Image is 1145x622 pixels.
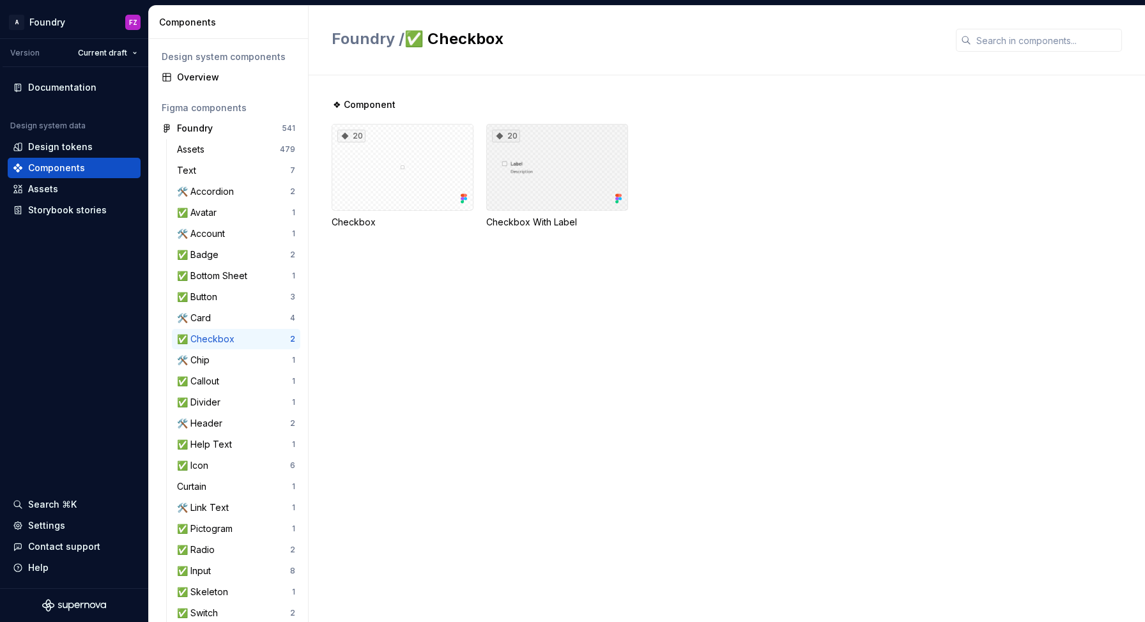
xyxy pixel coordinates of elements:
[290,292,295,302] div: 3
[28,519,65,532] div: Settings
[157,118,300,139] a: Foundry541
[292,439,295,450] div: 1
[172,266,300,286] a: ✅ Bottom Sheet1
[282,123,295,133] div: 541
[172,224,300,244] a: 🛠️ Account1
[292,482,295,492] div: 1
[290,334,295,344] div: 2
[292,376,295,386] div: 1
[177,543,220,556] div: ✅ Radio
[292,587,295,597] div: 1
[332,29,404,48] span: Foundry /
[8,494,141,515] button: Search ⌘K
[332,29,941,49] h2: ✅ Checkbox
[292,271,295,281] div: 1
[290,545,295,555] div: 2
[290,608,295,618] div: 2
[486,124,628,229] div: 20Checkbox With Label
[177,164,201,177] div: Text
[177,291,222,303] div: ✅ Button
[177,333,240,345] div: ✅ Checkbox
[28,140,93,153] div: Design tokens
[8,536,141,557] button: Contact support
[10,48,40,58] div: Version
[177,438,237,451] div: ✅ Help Text
[172,476,300,497] a: Curtain1
[162,50,295,63] div: Design system components
[9,15,24,30] div: A
[72,44,143,62] button: Current draft
[172,519,300,539] a: ✅ Pictogram1
[177,71,295,84] div: Overview
[172,202,300,223] a: ✅ Avatar1
[172,329,300,349] a: ✅ Checkbox2
[172,245,300,265] a: ✅ Badge2
[177,122,213,135] div: Foundry
[172,497,300,518] a: 🛠️ Link Text1
[177,522,238,535] div: ✅ Pictogram
[28,540,100,553] div: Contact support
[172,434,300,455] a: ✅ Help Text1
[177,227,230,240] div: 🛠️ Account
[78,48,127,58] span: Current draft
[172,160,300,181] a: Text7
[10,121,86,131] div: Design system data
[172,561,300,581] a: ✅ Input8
[177,269,252,282] div: ✅ Bottom Sheet
[290,313,295,323] div: 4
[172,455,300,476] a: ✅ Icon6
[28,498,77,511] div: Search ⌘K
[177,480,211,493] div: Curtain
[172,139,300,160] a: Assets479
[486,216,628,229] div: Checkbox With Label
[177,312,216,324] div: 🛠️ Card
[172,582,300,602] a: ✅ Skeleton1
[8,179,141,199] a: Assets
[28,561,49,574] div: Help
[177,206,222,219] div: ✅ Avatar
[177,185,239,198] div: 🛠️ Accordion
[8,77,141,98] a: Documentation
[28,162,85,174] div: Components
[8,200,141,220] a: Storybook stories
[290,566,295,576] div: 8
[162,102,295,114] div: Figma components
[292,503,295,513] div: 1
[332,124,473,229] div: 20Checkbox
[172,308,300,328] a: 🛠️ Card4
[290,250,295,260] div: 2
[290,165,295,176] div: 7
[177,375,224,388] div: ✅ Callout
[492,130,520,142] div: 20
[280,144,295,155] div: 479
[290,186,295,197] div: 2
[8,558,141,578] button: Help
[177,565,216,577] div: ✅ Input
[172,350,300,370] a: 🛠️ Chip1
[129,17,137,27] div: FZ
[333,98,396,111] span: ❖ Component
[172,287,300,307] a: ✅ Button3
[159,16,303,29] div: Components
[292,229,295,239] div: 1
[157,67,300,87] a: Overview
[28,183,58,195] div: Assets
[172,371,300,391] a: ✅ Callout1
[42,599,106,612] svg: Supernova Logo
[177,501,234,514] div: 🛠️ Link Text
[8,515,141,536] a: Settings
[172,392,300,413] a: ✅ Divider1
[177,143,210,156] div: Assets
[8,137,141,157] a: Design tokens
[177,417,227,430] div: 🛠️ Header
[29,16,65,29] div: Foundry
[8,158,141,178] a: Components
[177,354,215,367] div: 🛠️ Chip
[177,586,233,598] div: ✅ Skeleton
[172,181,300,202] a: 🛠️ Accordion2
[177,607,223,619] div: ✅ Switch
[28,81,96,94] div: Documentation
[971,29,1122,52] input: Search in components...
[177,459,213,472] div: ✅ Icon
